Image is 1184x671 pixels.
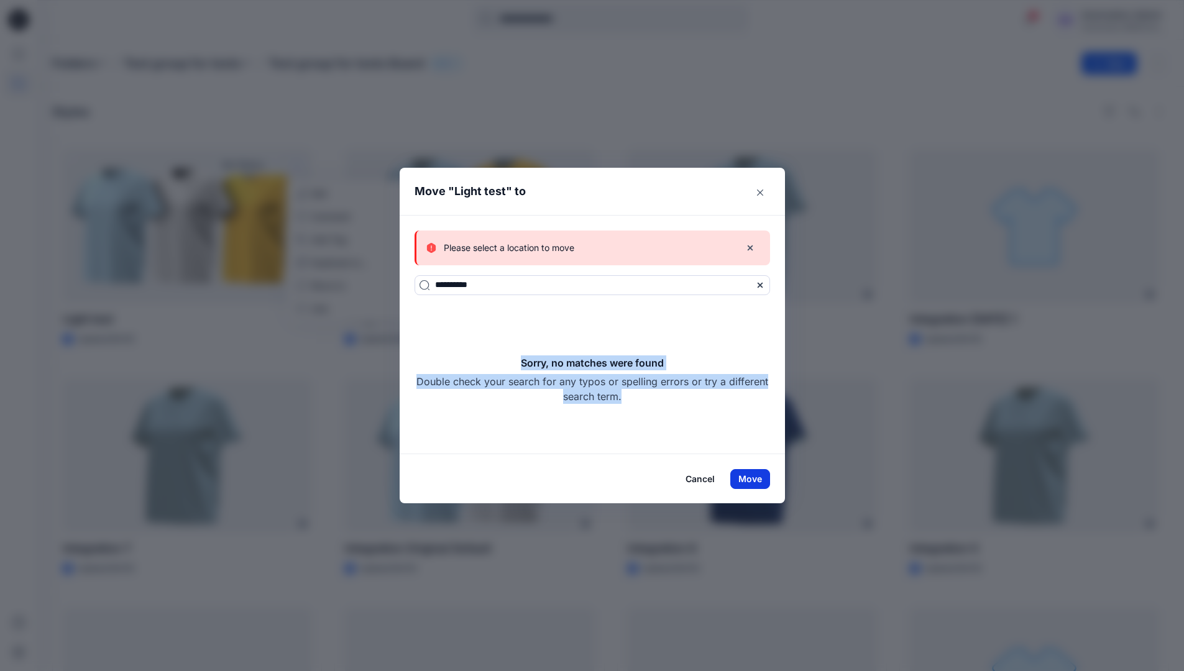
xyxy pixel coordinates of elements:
p: Light test [454,183,506,200]
h5: Sorry, no matches were found [521,355,664,370]
button: Close [750,183,770,203]
header: Move " " to [400,168,766,215]
p: Double check your search for any typos or spelling errors or try a different search term. [415,374,770,404]
p: Please select a location to move [444,240,574,255]
button: Move [730,469,770,489]
button: Cancel [677,469,723,489]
